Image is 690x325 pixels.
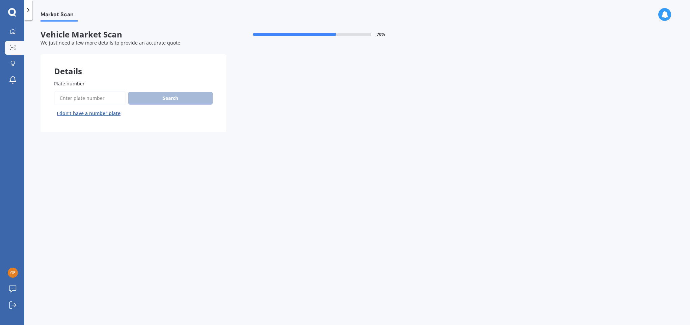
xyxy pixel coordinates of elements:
[41,11,78,20] span: Market Scan
[377,32,385,37] span: 70 %
[54,91,126,105] input: Enter plate number
[41,39,180,46] span: We just need a few more details to provide an accurate quote
[54,80,85,87] span: Plate number
[41,30,226,39] span: Vehicle Market Scan
[41,54,226,75] div: Details
[8,268,18,278] img: 2fceb2ff28234478ca2d3bfedb12d52b
[54,108,123,119] button: I don’t have a number plate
